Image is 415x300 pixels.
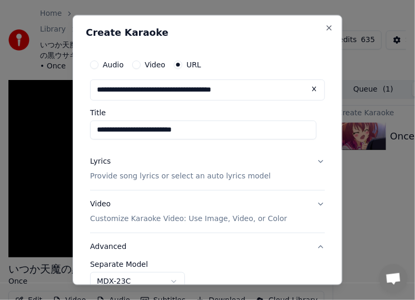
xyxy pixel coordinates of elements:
[90,109,325,117] label: Title
[90,214,287,224] p: Customize Karaoke Video: Use Image, Video, or Color
[90,191,325,233] button: VideoCustomize Karaoke Video: Use Image, Video, or Color
[86,28,329,38] h2: Create Karaoke
[90,171,271,182] p: Provide song lyrics or select an auto lyrics model
[90,199,287,224] div: Video
[186,62,201,69] label: URL
[90,148,325,190] button: LyricsProvide song lyrics or select an auto lyrics model
[103,62,124,69] label: Audio
[145,62,165,69] label: Video
[90,233,325,261] button: Advanced
[90,156,111,167] div: Lyrics
[90,261,325,268] label: Separate Model
[90,261,325,299] div: Advanced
